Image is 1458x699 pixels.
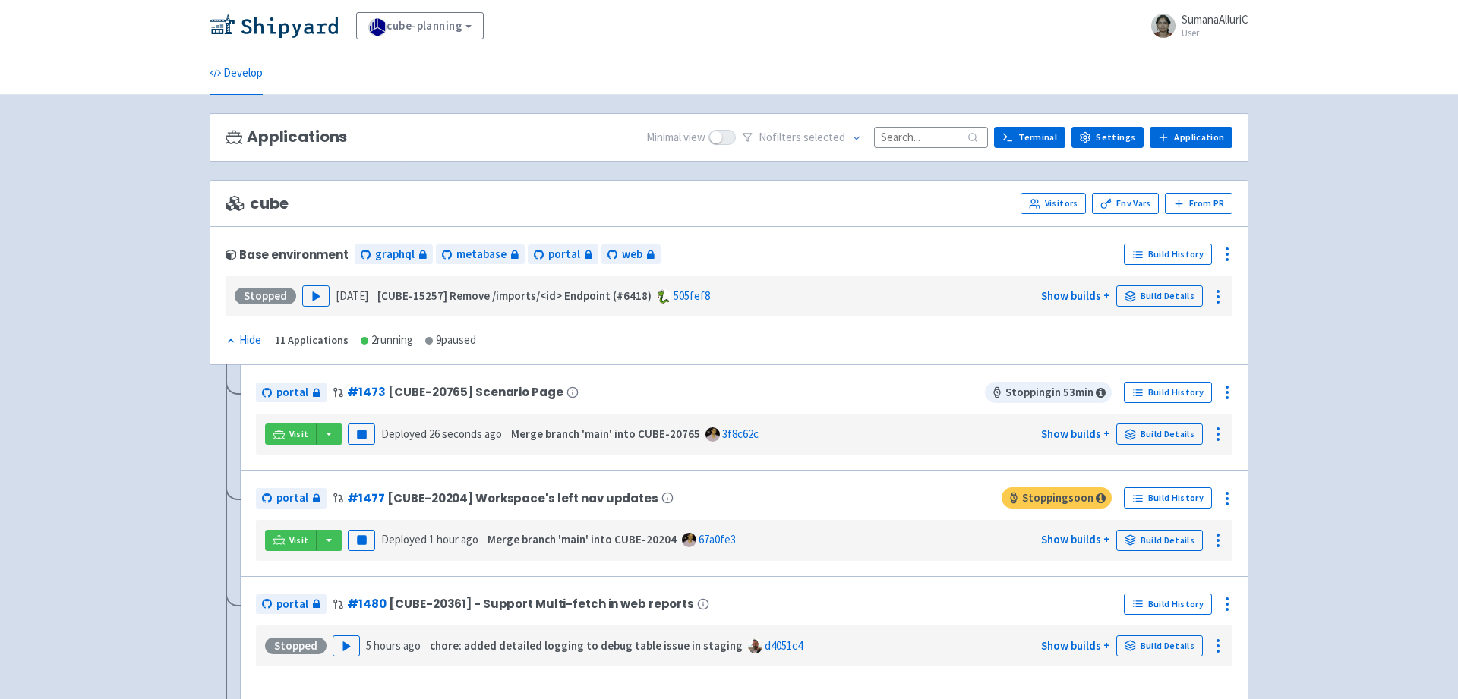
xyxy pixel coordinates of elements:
[1041,532,1110,546] a: Show builds +
[985,382,1112,403] span: Stopping in 53 min
[674,288,710,303] a: 505fef8
[528,244,598,265] a: portal
[361,332,413,349] div: 2 running
[356,12,484,39] a: cube-planning
[765,638,803,653] a: d4051c4
[387,492,658,505] span: [CUBE-20204] Workspace's left nav updates
[1124,594,1212,615] a: Build History
[377,288,652,303] strong: [CUBE-15257] Remove /imports/<id> Endpoint (#6418)
[256,594,327,615] a: portal
[388,386,563,398] span: [CUBE-20765] Scenario Page
[511,427,700,441] strong: Merge branch 'main' into CUBE-20765
[256,383,327,403] a: portal
[1092,193,1159,214] a: Env Vars
[429,532,478,546] time: 1 hour ago
[1165,193,1232,214] button: From PR
[348,530,375,551] button: Pause
[1124,382,1212,403] a: Build History
[622,246,642,263] span: web
[1124,487,1212,509] a: Build History
[1116,635,1203,656] a: Build Details
[1041,427,1110,441] a: Show builds +
[1041,288,1110,303] a: Show builds +
[1124,244,1212,265] a: Build History
[425,332,476,349] div: 9 paused
[347,384,385,400] a: #1473
[646,129,705,146] span: Minimal view
[375,246,415,263] span: graphql
[381,532,478,546] span: Deployed
[430,638,743,653] strong: chore: added detailed logging to debug table issue in staging
[226,332,263,349] button: Hide
[355,244,433,265] a: graphql
[1116,285,1203,307] a: Build Details
[1182,12,1248,27] span: SumanaAlluriC
[601,244,661,265] a: web
[1002,487,1112,509] span: Stopping soon
[759,129,845,146] span: No filter s
[994,127,1065,148] a: Terminal
[1182,28,1248,38] small: User
[874,127,988,147] input: Search...
[347,490,384,506] a: #1477
[276,596,308,613] span: portal
[210,14,338,38] img: Shipyard logo
[803,130,845,144] span: selected
[488,532,677,546] strong: Merge branch 'main' into CUBE-20204
[276,490,308,507] span: portal
[366,638,421,653] time: 5 hours ago
[226,248,349,261] div: Base environment
[456,246,507,263] span: metabase
[429,427,502,441] time: 26 seconds ago
[389,597,694,610] span: [CUBE-20361] - Support Multi-fetch in web reports
[436,244,525,265] a: metabase
[265,423,317,445] a: Visit
[348,423,375,445] button: Pause
[699,532,736,546] a: 67a0fe3
[548,246,580,263] span: portal
[347,596,386,612] a: #1480
[226,128,347,146] h3: Applications
[722,427,759,441] a: 3f8c62c
[333,635,360,656] button: Play
[226,332,261,349] div: Hide
[1071,127,1144,148] a: Settings
[265,530,317,551] a: Visit
[1041,638,1110,653] a: Show builds +
[210,52,263,95] a: Develop
[235,288,296,304] div: Stopped
[275,332,349,349] div: 11 Applications
[256,488,327,509] a: portal
[289,534,309,546] span: Visit
[289,428,309,440] span: Visit
[276,384,308,401] span: portal
[1116,530,1203,551] a: Build Details
[1116,423,1203,445] a: Build Details
[1021,193,1086,214] a: Visitors
[1142,14,1248,38] a: SumanaAlluriC User
[265,638,327,654] div: Stopped
[226,195,289,213] span: cube
[1150,127,1232,148] a: Application
[381,427,502,441] span: Deployed
[336,288,368,303] time: [DATE]
[302,285,330,307] button: Play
